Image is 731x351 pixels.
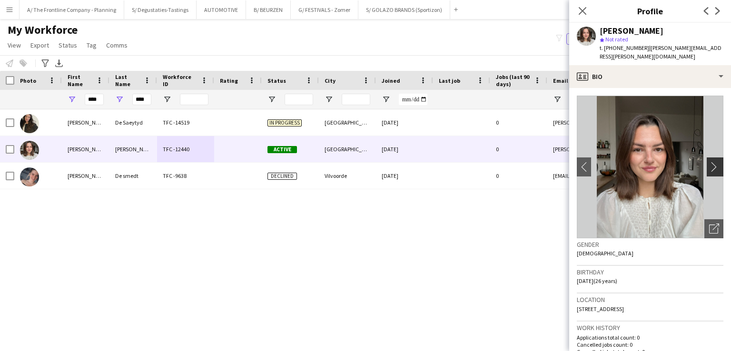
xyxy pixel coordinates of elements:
[55,39,81,51] a: Status
[382,95,390,104] button: Open Filter Menu
[246,0,291,19] button: B/ BEURZEN
[319,109,376,136] div: [GEOGRAPHIC_DATA]
[197,0,246,19] button: AUTOMOTIVE
[577,250,633,257] span: [DEMOGRAPHIC_DATA]
[577,305,624,312] span: [STREET_ADDRESS]
[577,277,617,284] span: [DATE] (26 years)
[163,73,197,88] span: Workforce ID
[577,295,723,304] h3: Location
[376,163,433,189] div: [DATE]
[553,95,562,104] button: Open Filter Menu
[704,219,723,238] div: Open photos pop-in
[490,136,547,162] div: 0
[577,323,723,332] h3: Work history
[115,95,124,104] button: Open Filter Menu
[600,27,663,35] div: [PERSON_NAME]
[62,163,109,189] div: [PERSON_NAME]
[600,44,721,60] span: | [PERSON_NAME][EMAIL_ADDRESS][PERSON_NAME][DOMAIN_NAME]
[40,58,51,69] app-action-btn: Advanced filters
[566,33,614,45] button: Everyone5,048
[267,173,297,180] span: Declined
[83,39,100,51] a: Tag
[53,58,65,69] app-action-btn: Export XLSX
[399,94,427,105] input: Joined Filter Input
[319,136,376,162] div: [GEOGRAPHIC_DATA]
[285,94,313,105] input: Status Filter Input
[20,167,39,186] img: Lisa De smedt
[157,163,214,189] div: TFC -9638
[132,94,151,105] input: Last Name Filter Input
[291,0,358,19] button: G/ FESTIVALS - Zomer
[109,109,157,136] div: De Saeytyd
[180,94,208,105] input: Workforce ID Filter Input
[325,77,336,84] span: City
[20,0,124,19] button: A/ The Frontline Company - Planning
[577,341,723,348] p: Cancelled jobs count: 0
[605,36,628,43] span: Not rated
[319,163,376,189] div: Vilvoorde
[85,94,104,105] input: First Name Filter Input
[20,114,39,133] img: Lisa De Saeytyd
[577,96,723,238] img: Crew avatar or photo
[358,0,450,19] button: S/ GOLAZO BRANDS (Sportizon)
[106,41,128,49] span: Comms
[102,39,131,51] a: Comms
[115,73,140,88] span: Last Name
[600,44,649,51] span: t. [PHONE_NUMBER]
[20,141,39,160] img: Lisa De Smedt
[109,163,157,189] div: De smedt
[439,77,460,84] span: Last job
[157,136,214,162] div: TFC -12440
[490,109,547,136] div: 0
[267,119,302,127] span: In progress
[382,77,400,84] span: Joined
[267,146,297,153] span: Active
[8,23,78,37] span: My Workforce
[267,95,276,104] button: Open Filter Menu
[68,95,76,104] button: Open Filter Menu
[325,95,333,104] button: Open Filter Menu
[157,109,214,136] div: TFC -14519
[59,41,77,49] span: Status
[577,240,723,249] h3: Gender
[124,0,197,19] button: S/ Degustaties-Tastings
[27,39,53,51] a: Export
[490,163,547,189] div: 0
[62,109,109,136] div: [PERSON_NAME]
[553,77,568,84] span: Email
[62,136,109,162] div: [PERSON_NAME]
[20,77,36,84] span: Photo
[267,77,286,84] span: Status
[8,41,21,49] span: View
[4,39,25,51] a: View
[569,5,731,17] h3: Profile
[109,136,157,162] div: [PERSON_NAME]
[220,77,238,84] span: Rating
[376,109,433,136] div: [DATE]
[569,65,731,88] div: Bio
[30,41,49,49] span: Export
[577,334,723,341] p: Applications total count: 0
[577,268,723,276] h3: Birthday
[68,73,92,88] span: First Name
[376,136,433,162] div: [DATE]
[87,41,97,49] span: Tag
[163,95,171,104] button: Open Filter Menu
[496,73,530,88] span: Jobs (last 90 days)
[342,94,370,105] input: City Filter Input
